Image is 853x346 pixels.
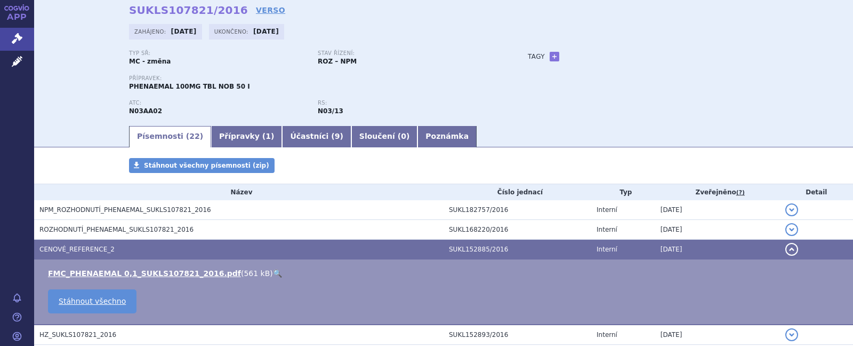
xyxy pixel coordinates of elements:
strong: FENOBARBITAL [129,107,162,115]
a: + [550,52,559,61]
p: RS: [318,100,496,106]
th: Název [34,184,444,200]
button: detail [785,328,798,341]
a: Poznámka [417,126,477,147]
a: Účastníci (9) [282,126,351,147]
span: HZ_SUKLS107821_2016 [39,331,116,339]
td: [DATE] [655,240,780,259]
span: PHENAEMAL 100MG TBL NOB 50 I [129,83,250,90]
th: Číslo jednací [444,184,591,200]
strong: SUKLS107821/2016 [129,4,248,17]
span: 0 [401,132,406,140]
td: [DATE] [655,200,780,220]
p: Přípravek: [129,75,506,82]
a: Přípravky (1) [211,126,282,147]
span: Zahájeno: [134,27,168,36]
td: SUKL152885/2016 [444,240,591,259]
p: Typ SŘ: [129,50,307,57]
h3: Tagy [528,50,545,63]
p: Stav řízení: [318,50,496,57]
strong: ROZ – NPM [318,58,357,65]
span: ROZHODNUTÍ_PHENAEMAL_SUKLS107821_2016 [39,226,194,233]
li: ( ) [48,268,842,279]
button: detail [785,243,798,256]
span: Interní [597,331,617,339]
th: Detail [780,184,853,200]
span: 22 [189,132,199,140]
td: SUKL168220/2016 [444,220,591,240]
td: SUKL182757/2016 [444,200,591,220]
span: Stáhnout všechny písemnosti (zip) [144,162,269,169]
strong: MC - změna [129,58,171,65]
strong: [DATE] [253,28,279,35]
span: 561 kB [244,269,270,278]
span: 1 [265,132,271,140]
th: Zveřejněno [655,184,780,200]
a: FMC_PHENAEMAL 0,1_SUKLS107821_2016.pdf [48,269,241,278]
span: Interní [597,226,617,233]
span: CENOVÉ_REFERENCE_2 [39,246,115,253]
a: 🔍 [273,269,282,278]
span: Ukončeno: [214,27,251,36]
a: Sloučení (0) [351,126,417,147]
th: Typ [591,184,655,200]
td: SUKL152893/2016 [444,325,591,345]
a: Stáhnout všechny písemnosti (zip) [129,158,275,173]
button: detail [785,203,798,216]
strong: fenobarbital p.o. [318,107,343,115]
span: NPM_ROZHODNUTÍ_PHENAEMAL_SUKLS107821_2016 [39,206,211,214]
abbr: (?) [736,189,745,196]
a: Stáhnout všechno [48,289,136,313]
strong: [DATE] [171,28,197,35]
span: Interní [597,206,617,214]
p: ATC: [129,100,307,106]
button: detail [785,223,798,236]
a: VERSO [256,5,285,15]
td: [DATE] [655,220,780,240]
span: 9 [335,132,340,140]
span: Interní [597,246,617,253]
a: Písemnosti (22) [129,126,211,147]
td: [DATE] [655,325,780,345]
